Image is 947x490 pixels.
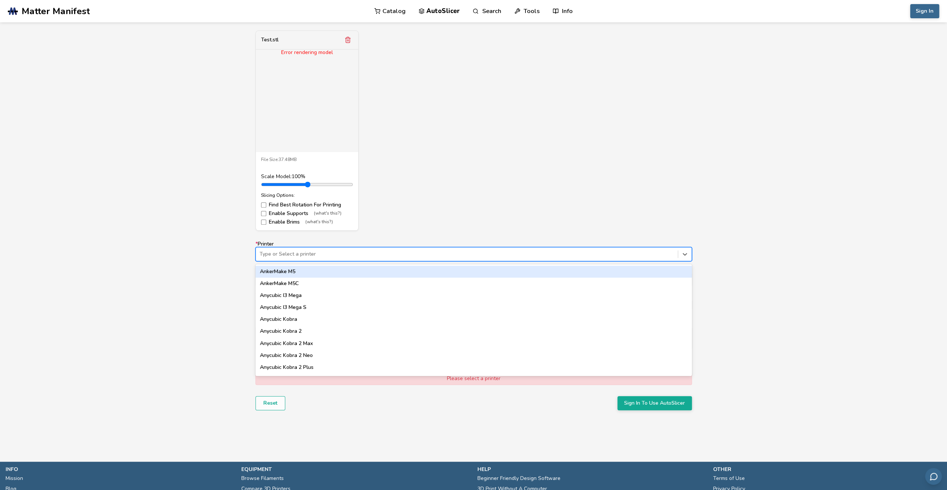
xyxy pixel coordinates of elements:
[477,473,560,484] a: Beginner Friendly Design Software
[617,396,692,410] button: Sign In To Use AutoSlicer
[925,468,942,485] button: Send feedback via email
[910,4,939,18] button: Sign In
[255,313,692,325] div: Anycubic Kobra
[255,372,692,385] div: Please select a printer
[261,193,353,198] div: Slicing Options:
[241,465,470,473] p: equipment
[255,278,692,290] div: AnkerMake M5C
[261,37,279,43] div: Test.stl
[261,157,353,162] div: File Size: 37.48MB
[255,361,692,373] div: Anycubic Kobra 2 Plus
[477,465,706,473] p: help
[255,396,285,410] button: Reset
[255,325,692,337] div: Anycubic Kobra 2
[261,211,266,216] input: Enable Supports(what's this?)
[6,473,23,484] a: Mission
[261,174,353,180] div: Scale Model: 100 %
[255,350,692,361] div: Anycubic Kobra 2 Neo
[261,211,353,216] label: Enable Supports
[713,473,745,484] a: Terms of Use
[255,241,692,261] label: Printer
[305,219,333,225] span: (what's this?)
[255,373,692,385] div: Anycubic Kobra 2 Pro
[261,219,266,225] input: Enable Brims(what's this?)
[261,202,353,208] label: Find Best Rotation For Printing
[343,35,353,45] button: Remove model
[255,266,692,278] div: AnkerMake M5
[261,219,353,225] label: Enable Brims
[22,6,90,16] span: Matter Manifest
[261,202,266,208] input: Find Best Rotation For Printing
[241,473,284,484] a: Browse Filaments
[255,338,692,350] div: Anycubic Kobra 2 Max
[6,465,234,473] p: info
[314,211,341,216] span: (what's this?)
[260,251,261,257] input: *PrinterType or Select a printerAnkerMake M5AnkerMake M5CAnycubic I3 MegaAnycubic I3 Mega SAnycub...
[255,290,692,301] div: Anycubic I3 Mega
[256,50,358,56] div: Error rendering model
[713,465,941,473] p: other
[255,301,692,313] div: Anycubic I3 Mega S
